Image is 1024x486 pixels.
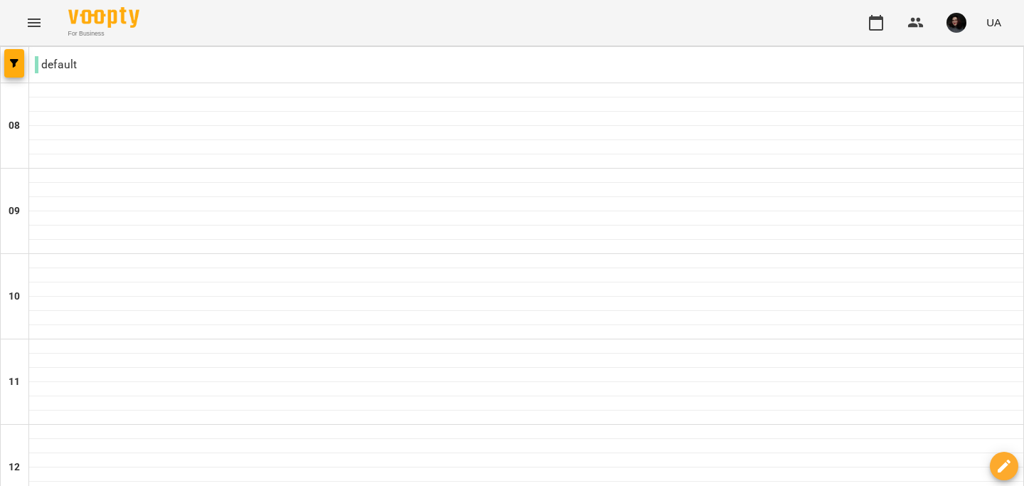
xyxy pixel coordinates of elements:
[9,374,20,390] h6: 11
[986,15,1001,30] span: UA
[981,9,1007,36] button: UA
[9,460,20,475] h6: 12
[9,204,20,219] h6: 09
[9,289,20,305] h6: 10
[68,7,139,28] img: Voopty Logo
[9,118,20,134] h6: 08
[68,29,139,38] span: For Business
[946,13,966,33] img: 3b3145ad26fe4813cc7227c6ce1adc1c.jpg
[17,6,51,40] button: Menu
[35,56,77,73] p: default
